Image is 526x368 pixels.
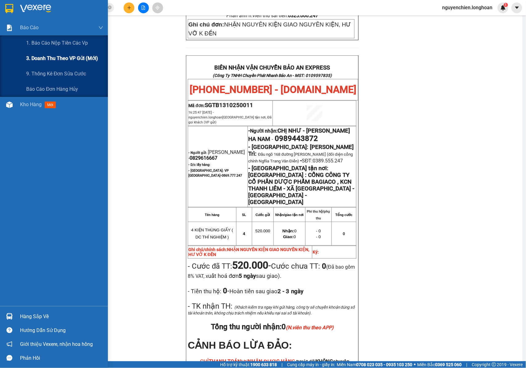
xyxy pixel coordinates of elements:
[208,273,281,280] span: uất hoá đơn sau giao).
[188,150,245,161] span: [PERSON_NAME] -
[138,2,149,13] button: file-add
[214,64,330,71] strong: BIÊN NHẬN VẬN CHUYỂN BẢO AN EXPRESS
[221,287,303,295] span: -
[248,144,354,158] span: - [GEOGRAPHIC_DATA]: [PERSON_NAME] Trì:
[188,262,271,271] span: - Cước đã TT:
[127,6,131,10] span: plus
[232,260,271,271] span: -
[188,247,309,257] span: NHẬN NGUYÊN KIỆN GIAO NGUYÊN KIỆN, HƯ VỠ K ĐỀN
[26,70,86,78] span: 9. Thống kê đơn sửa cước
[188,262,355,280] span: Cước chưa TT:
[414,363,416,366] span: ⚪️
[512,2,522,13] button: caret-down
[190,84,356,96] span: [PHONE_NUMBER] - [DOMAIN_NAME]
[250,362,277,367] strong: 1900 633 818
[141,6,146,10] span: file-add
[316,235,321,239] span: - 0
[248,172,354,206] strong: [GEOGRAPHIC_DATA] : CỔNG CÔNG TY CỔ PHẦN DƯỢC PHẨM BAGIACO , KCN THANH LIÊM - XÃ [GEOGRAPHIC_DATA...
[291,288,303,295] span: ngày
[435,362,462,367] strong: 0369 525 060
[20,24,39,31] span: Báo cáo
[5,4,13,13] img: logo-vxr
[188,21,351,37] span: NHẬN NGUYÊN KIỆN GIAO NGUYÊN KIỆN, HƯ VỠ K ĐỀN
[188,163,210,167] strong: - D/c lấy hàng:
[188,151,207,155] strong: - Người gửi:
[188,288,221,295] span: - Tiền thu hộ:
[6,355,12,361] span: message
[226,13,318,18] span: Phản ánh n.viên thu sai tiền:
[188,103,253,108] span: Mã đơn:
[335,213,352,217] strong: Tổng cước
[248,165,328,172] strong: - [GEOGRAPHIC_DATA] tận nơi:
[45,102,56,108] span: mới
[188,116,272,125] span: nguyenchien.longhoan
[20,326,103,335] div: Hướng dẫn sử dụng
[243,232,245,236] span: 4
[514,5,520,10] span: caret-down
[26,54,98,62] span: 3. Doanh Thu theo VP Gửi (mới)
[124,2,134,13] button: plus
[283,235,296,239] span: 0
[20,312,103,321] div: Hàng sắp về
[188,302,232,311] span: - TK nhận TH:
[302,158,313,164] span: SĐT:
[6,25,13,31] img: solution-icon
[307,210,330,220] strong: Phí thu hộ/phụ thu
[248,128,350,142] span: Người nhận:
[313,158,343,164] span: 0389.555.247
[356,362,413,367] strong: 0708 023 035 - 0935 103 250
[108,5,112,11] span: close-circle
[270,137,275,142] span: -
[322,262,327,271] strong: 0
[248,128,350,143] strong: -
[286,325,334,331] em: (N.viên thu theo APP)
[205,213,219,217] strong: Tên hàng
[188,169,242,178] span: - [GEOGRAPHIC_DATA]: VP [GEOGRAPHIC_DATA]-
[505,3,507,7] span: 1
[277,288,303,295] strong: 2 - 3
[188,305,355,316] span: (Khách kiểm tra ngay khi gửi hàng, công ty sẽ chuyển khoản đúng số tài khoản trên, không chịu trá...
[6,341,12,347] span: notification
[504,3,508,7] sup: 1
[275,213,304,217] strong: Nhận/giao tận nơi
[205,102,253,109] span: SGTB1310250011
[313,250,319,255] strong: Ký:
[26,39,88,47] span: 1. Báo cáo nộp tiền các vp
[300,158,302,164] span: -
[282,229,294,234] strong: Nhận:
[108,6,112,9] span: close-circle
[343,232,345,236] span: 0
[209,359,241,365] strong: THANH TOÁN
[6,102,13,108] img: warehouse-icon
[188,340,292,351] span: CẢNH BÁO LỪA ĐẢO:
[337,361,413,368] span: Miền Nam
[98,25,103,30] span: down
[248,128,350,143] span: CHỊ NHƯ - [PERSON_NAME] HA NAM
[282,229,297,234] span: 0
[492,362,496,367] span: copyright
[211,323,334,331] span: Tổng thu người nhận:
[438,4,498,11] span: nguyenchien.longhoan
[6,313,13,320] img: warehouse-icon
[232,260,269,271] strong: 520.000
[275,134,318,143] span: 0989443872
[281,361,282,368] span: |
[221,287,227,295] strong: 0
[229,288,303,295] span: Hoàn tiền sau giao
[152,2,163,13] button: aim
[281,323,334,331] span: 0
[26,85,78,93] span: Báo cáo đơn hàng hủy
[255,229,270,234] span: 520.000
[188,264,355,279] span: (Đã bao gồm 8% VAT, x
[283,235,294,239] strong: Giao:
[190,155,217,161] span: 0829616667
[191,228,233,240] span: 4 KIỆN THÙNG GIẤY ( DC THÍ NGHIỆM )
[500,5,506,10] img: icon-new-feature
[155,6,160,10] span: aim
[248,152,353,164] span: Đầu ngõ 168 đường [PERSON_NAME] (đối diện cổng chính Nghĩa Trang Văn Điển)
[256,213,270,217] strong: Cước gửi
[248,359,292,365] strong: NHẬN ĐƯỢC HÀN
[466,361,467,368] span: |
[20,340,93,348] span: Giới thiệu Vexere, nhận hoa hồng
[222,174,242,178] span: 0869.777.247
